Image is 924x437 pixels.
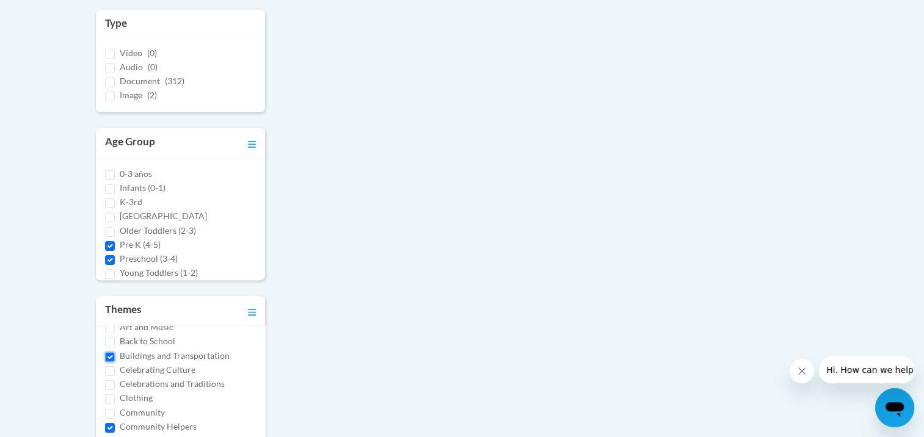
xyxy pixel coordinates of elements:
[819,356,914,383] iframe: Message from company
[105,302,141,319] h3: Themes
[120,406,165,419] label: Community
[147,90,157,100] span: (2)
[120,224,196,237] label: Older Toddlers (2-3)
[875,388,914,427] iframe: Button to launch messaging window
[248,302,256,319] a: Toggle collapse
[120,195,142,209] label: K-3rd
[120,209,207,223] label: [GEOGRAPHIC_DATA]
[120,266,198,280] label: Young Toddlers (1-2)
[120,252,178,265] label: Preschool (3-4)
[248,134,256,151] a: Toggle collapse
[120,181,166,195] label: Infants (0-1)
[165,76,184,86] span: (312)
[120,167,152,181] label: 0-3 años
[120,320,173,334] label: Art and Music
[120,62,143,72] span: Audio
[790,359,814,383] iframe: Close message
[120,391,153,405] label: Clothing
[7,9,99,18] span: Hi. How can we help?
[120,90,142,100] span: Image
[120,377,225,391] label: Celebrations and Traditions
[120,420,197,433] label: Community Helpers
[105,134,155,151] h3: Age Group
[120,363,195,377] label: Celebrating Culture
[148,62,158,72] span: (0)
[120,76,160,86] span: Document
[147,48,157,58] span: (0)
[120,48,142,58] span: Video
[120,334,175,348] label: Back to School
[120,238,161,251] label: Pre K (4-5)
[120,349,230,363] label: Buildings and Transportation
[105,16,256,31] h3: Type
